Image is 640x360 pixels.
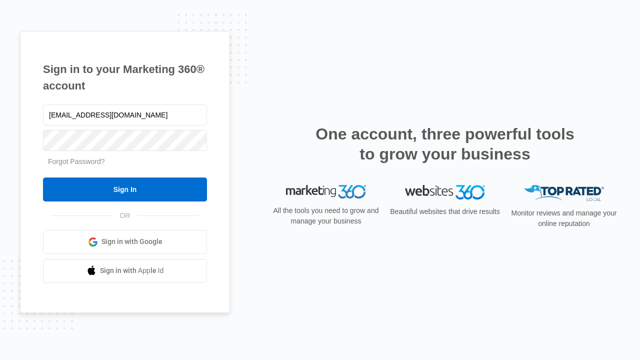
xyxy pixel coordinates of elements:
[270,205,382,226] p: All the tools you need to grow and manage your business
[100,265,164,276] span: Sign in with Apple Id
[43,177,207,201] input: Sign In
[101,236,162,247] span: Sign in with Google
[389,206,501,217] p: Beautiful websites that drive results
[48,157,105,165] a: Forgot Password?
[286,185,366,199] img: Marketing 360
[312,124,577,164] h2: One account, three powerful tools to grow your business
[508,208,620,229] p: Monitor reviews and manage your online reputation
[43,61,207,94] h1: Sign in to your Marketing 360® account
[43,230,207,254] a: Sign in with Google
[113,210,137,221] span: OR
[405,185,485,199] img: Websites 360
[524,185,604,201] img: Top Rated Local
[43,259,207,283] a: Sign in with Apple Id
[43,104,207,125] input: Email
